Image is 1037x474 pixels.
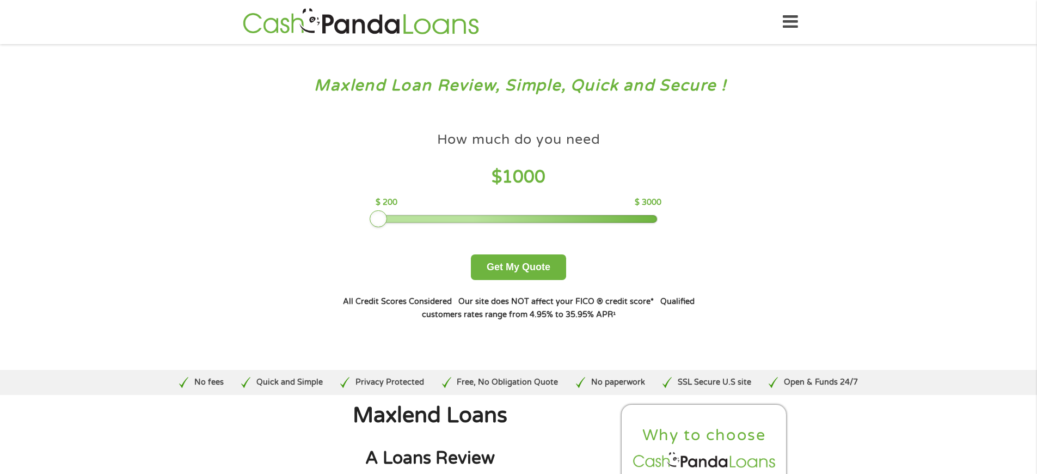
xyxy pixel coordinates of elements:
[458,297,654,306] strong: Our site does NOT affect your FICO ® credit score*
[376,166,661,189] h4: $
[784,376,858,388] p: Open & Funds 24/7
[635,197,661,209] p: $ 3000
[457,376,558,388] p: Free, No Obligation Quote
[422,297,695,319] strong: Qualified customers rates range from 4.95% to 35.95% APR¹
[502,167,545,187] span: 1000
[437,131,600,149] h4: How much do you need
[591,376,645,388] p: No paperwork
[240,7,482,38] img: GetLoanNow Logo
[471,254,566,280] button: Get My Quote
[631,426,778,446] h2: Why to choose
[256,376,323,388] p: Quick and Simple
[249,447,611,470] h2: A Loans Review
[194,376,224,388] p: No fees
[376,197,397,209] p: $ 200
[32,76,1006,96] h3: Maxlend Loan Review, Simple, Quick and Secure !
[353,403,507,428] span: Maxlend Loans
[678,376,751,388] p: SSL Secure U.S site
[343,297,452,306] strong: All Credit Scores Considered
[355,376,424,388] p: Privacy Protected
